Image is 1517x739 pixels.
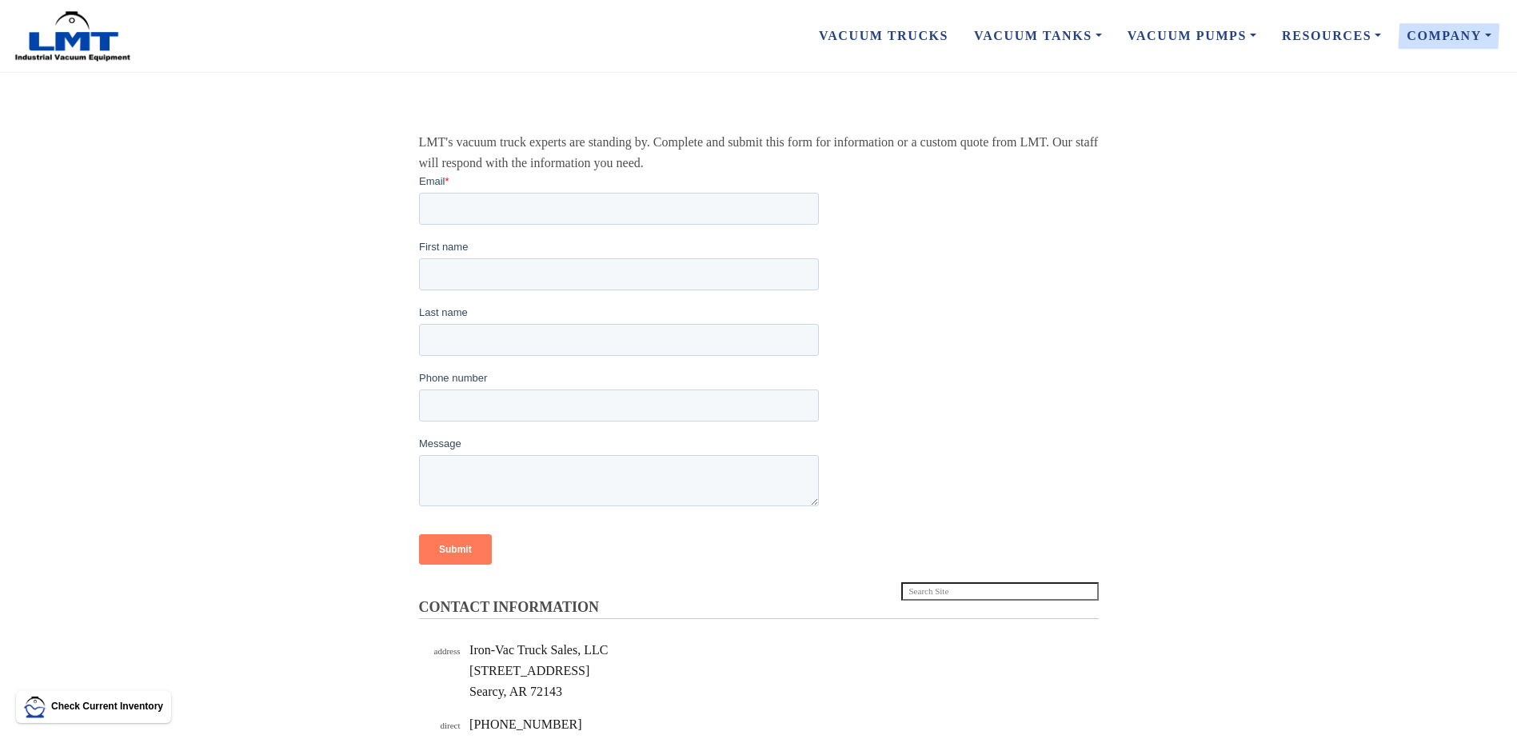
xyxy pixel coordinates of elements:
[1269,19,1394,53] a: Resources
[419,599,600,615] span: CONTACT INFORMATION
[13,10,133,62] img: LMT
[24,696,46,718] img: LMT Icon
[419,174,1099,578] iframe: Form 0
[806,19,961,53] a: Vacuum Trucks
[469,717,581,731] span: [PHONE_NUMBER]
[901,582,1099,601] input: Search Site
[419,132,1099,173] div: LMT's vacuum truck experts are standing by. Complete and submit this form for information or a cu...
[1115,19,1269,53] a: Vacuum Pumps
[51,699,163,714] p: Check Current Inventory
[440,721,460,730] span: direct
[1394,19,1504,53] a: Company
[469,643,608,697] span: Iron-Vac Truck Sales, LLC [STREET_ADDRESS] Searcy, AR 72143
[434,646,461,656] span: address
[961,19,1115,53] a: Vacuum Tanks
